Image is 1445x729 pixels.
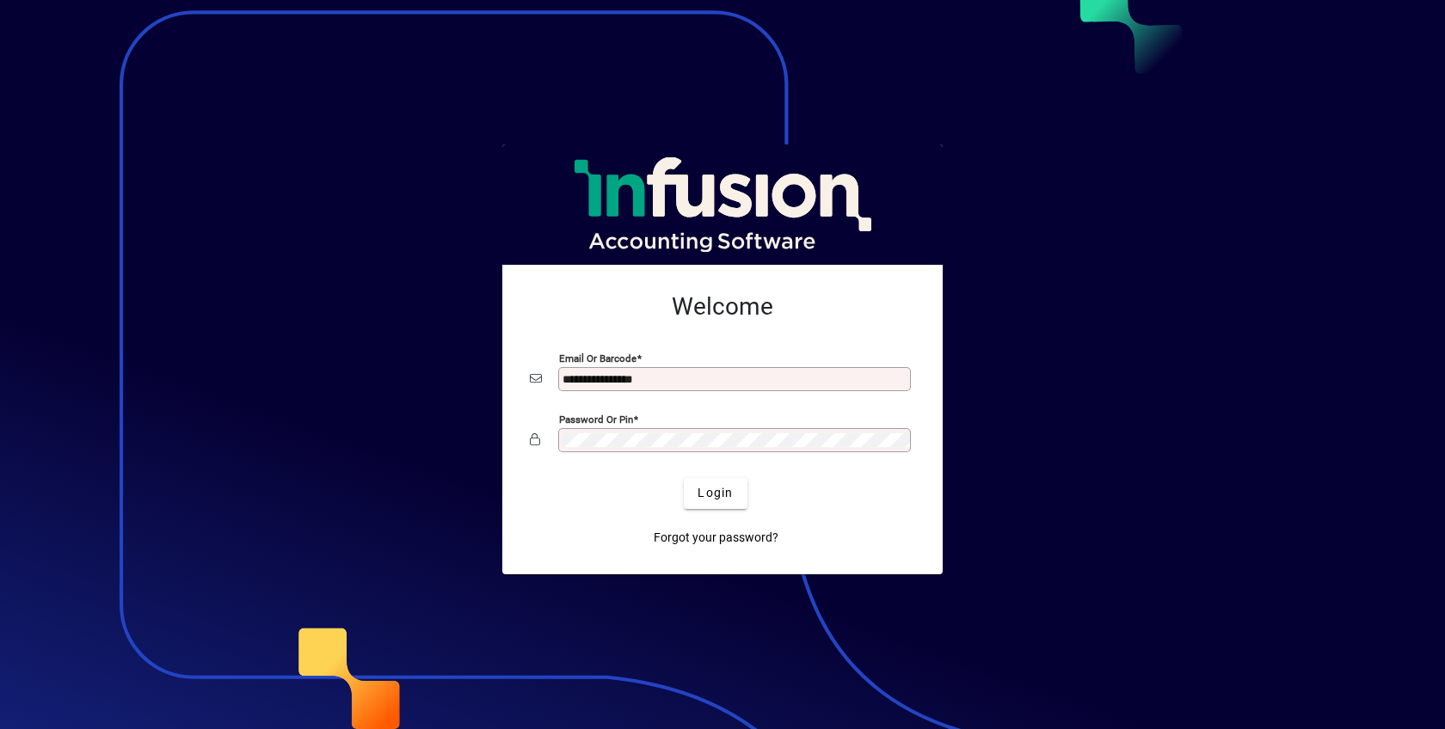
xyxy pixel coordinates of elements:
span: Login [698,484,733,502]
button: Login [684,478,747,509]
h2: Welcome [530,292,915,322]
mat-label: Password or Pin [559,413,633,425]
a: Forgot your password? [647,523,785,554]
span: Forgot your password? [654,529,778,547]
mat-label: Email or Barcode [559,352,636,364]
